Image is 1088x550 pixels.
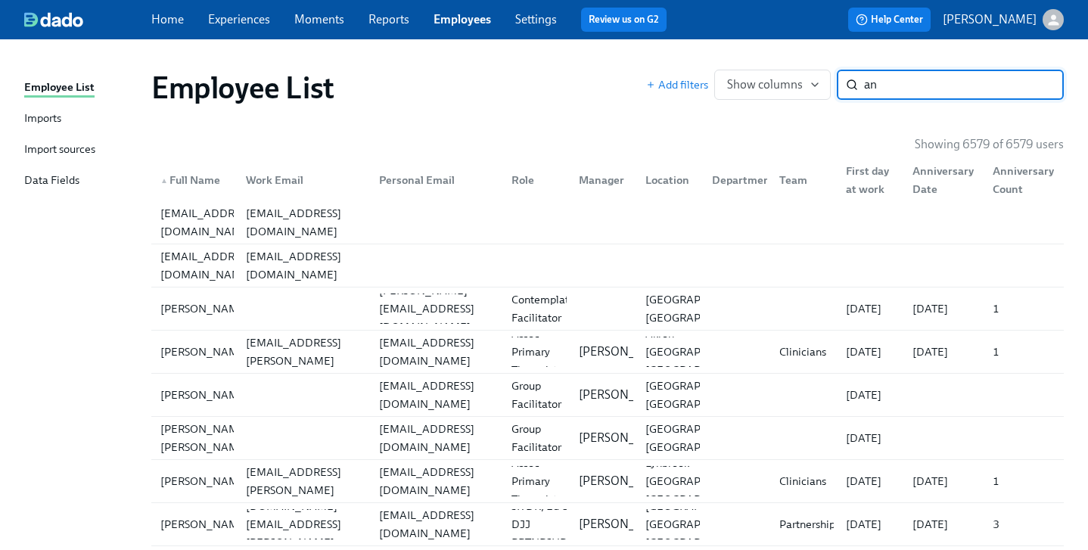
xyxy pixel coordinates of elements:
div: Work Email [240,171,367,189]
div: [GEOGRAPHIC_DATA], [GEOGRAPHIC_DATA] [639,420,766,456]
div: First day at work [840,162,900,198]
div: [GEOGRAPHIC_DATA], [GEOGRAPHIC_DATA] [639,377,766,413]
button: Review us on G2 [581,8,667,32]
div: Location [633,165,700,195]
p: Showing 6579 of 6579 users [915,136,1064,153]
div: First day at work [834,165,900,195]
div: [EMAIL_ADDRESS][DOMAIN_NAME][EMAIL_ADDRESS][DOMAIN_NAME] [151,244,1064,287]
a: [EMAIL_ADDRESS][DOMAIN_NAME][EMAIL_ADDRESS][DOMAIN_NAME] [151,244,1064,287]
p: [PERSON_NAME] [579,473,673,489]
div: Personal Email [367,165,500,195]
div: [PERSON_NAME][PERSON_NAME][EMAIL_ADDRESS][DOMAIN_NAME]Contemplative Facilitator[GEOGRAPHIC_DATA],... [151,287,1064,330]
a: Import sources [24,141,139,160]
div: [DATE] [840,472,900,490]
a: [PERSON_NAME] [PERSON_NAME][EMAIL_ADDRESS][DOMAIN_NAME]Group Facilitator[PERSON_NAME][GEOGRAPHIC_... [151,417,1064,460]
div: Manager [573,171,633,189]
div: [PERSON_NAME] [154,472,255,490]
div: Department [700,165,766,195]
a: Settings [515,12,557,26]
a: Imports [24,110,139,129]
div: Department [706,171,781,189]
div: Partnerships [773,515,846,533]
div: Anniversary Date [906,162,981,198]
button: Add filters [646,77,708,92]
p: [PERSON_NAME] [579,430,673,446]
div: 1 [987,343,1061,361]
a: Reports [368,12,409,26]
div: Group Facilitator [505,420,567,456]
p: [PERSON_NAME] [579,387,673,403]
div: [EMAIL_ADDRESS][DOMAIN_NAME] [373,334,500,370]
div: [EMAIL_ADDRESS][DOMAIN_NAME] [373,377,500,413]
a: Moments [294,12,344,26]
div: Role [499,165,566,195]
span: Show columns [727,77,818,92]
a: dado [24,12,151,27]
a: Employees [434,12,491,26]
div: Clinicians [773,343,834,361]
span: ▲ [160,177,168,185]
div: Imports [24,110,61,129]
img: dado [24,12,83,27]
p: [PERSON_NAME] [943,11,1037,28]
div: [EMAIL_ADDRESS][DOMAIN_NAME] [373,420,500,456]
div: [EMAIL_ADDRESS][DOMAIN_NAME] [240,204,367,241]
div: Group Facilitator [505,377,567,413]
a: [PERSON_NAME][PERSON_NAME][EMAIL_ADDRESS][PERSON_NAME][DOMAIN_NAME][EMAIL_ADDRESS][DOMAIN_NAME]As... [151,460,1064,503]
div: [GEOGRAPHIC_DATA], [GEOGRAPHIC_DATA] [639,291,766,327]
div: [EMAIL_ADDRESS][DOMAIN_NAME] [154,247,262,284]
div: [PERSON_NAME][EMAIL_ADDRESS][PERSON_NAME][DOMAIN_NAME] [240,315,367,388]
div: [DATE] [840,300,900,318]
button: Help Center [848,8,931,32]
div: Team [773,171,834,189]
div: Lynbrook [GEOGRAPHIC_DATA] [GEOGRAPHIC_DATA] [639,454,763,508]
div: Clinicians [773,472,834,490]
div: [PERSON_NAME] [154,386,255,404]
div: [DATE] [906,515,981,533]
div: Employee List [24,79,95,98]
a: Review us on G2 [589,12,659,27]
div: 1 [987,300,1061,318]
button: [PERSON_NAME] [943,9,1064,30]
h1: Employee List [151,70,334,106]
div: Akron [GEOGRAPHIC_DATA] [GEOGRAPHIC_DATA] [639,325,763,379]
p: [PERSON_NAME] [579,516,673,533]
div: [DATE] [840,429,900,447]
div: Contemplative Facilitator [505,291,589,327]
div: [PERSON_NAME] [154,515,255,533]
div: ▲Full Name [154,165,234,195]
span: Help Center [856,12,923,27]
a: [PERSON_NAME][EMAIL_ADDRESS][DOMAIN_NAME]Group Facilitator[PERSON_NAME][GEOGRAPHIC_DATA], [GEOGRA... [151,374,1064,417]
input: Search by name [864,70,1064,100]
div: Personal Email [373,171,500,189]
div: [PERSON_NAME][PERSON_NAME][DOMAIN_NAME][EMAIL_ADDRESS][PERSON_NAME][DOMAIN_NAME][EMAIL_ADDRESS][D... [151,503,1064,545]
div: [EMAIL_ADDRESS][DOMAIN_NAME] [373,463,500,499]
div: Anniversary Count [987,162,1061,198]
a: Experiences [208,12,270,26]
a: Home [151,12,184,26]
div: Data Fields [24,172,79,191]
div: [PERSON_NAME] [PERSON_NAME][EMAIL_ADDRESS][DOMAIN_NAME]Group Facilitator[PERSON_NAME][GEOGRAPHIC_... [151,417,1064,459]
a: [EMAIL_ADDRESS][DOMAIN_NAME][EMAIL_ADDRESS][DOMAIN_NAME] [151,201,1064,244]
div: [PERSON_NAME] [PERSON_NAME] [154,420,255,456]
div: Import sources [24,141,95,160]
div: [PERSON_NAME][EMAIL_ADDRESS][DOMAIN_NAME]Group Facilitator[PERSON_NAME][GEOGRAPHIC_DATA], [GEOGRA... [151,374,1064,416]
a: [PERSON_NAME][PERSON_NAME][EMAIL_ADDRESS][DOMAIN_NAME]Contemplative Facilitator[GEOGRAPHIC_DATA],... [151,287,1064,331]
div: Assoc Primary Therapist [505,325,566,379]
p: [PERSON_NAME] [579,343,673,360]
div: [DATE] [906,472,981,490]
a: [PERSON_NAME][PERSON_NAME][EMAIL_ADDRESS][PERSON_NAME][DOMAIN_NAME][EMAIL_ADDRESS][DOMAIN_NAME]As... [151,331,1064,374]
div: Anniversary Count [981,165,1061,195]
div: Work Email [234,165,367,195]
div: [PERSON_NAME][EMAIL_ADDRESS][DOMAIN_NAME] [373,281,500,336]
a: Data Fields [24,172,139,191]
div: [DATE] [840,343,900,361]
div: Role [505,171,566,189]
div: Location [639,171,700,189]
div: [DATE] [840,515,900,533]
button: Show columns [714,70,831,100]
a: Employee List [24,79,139,98]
